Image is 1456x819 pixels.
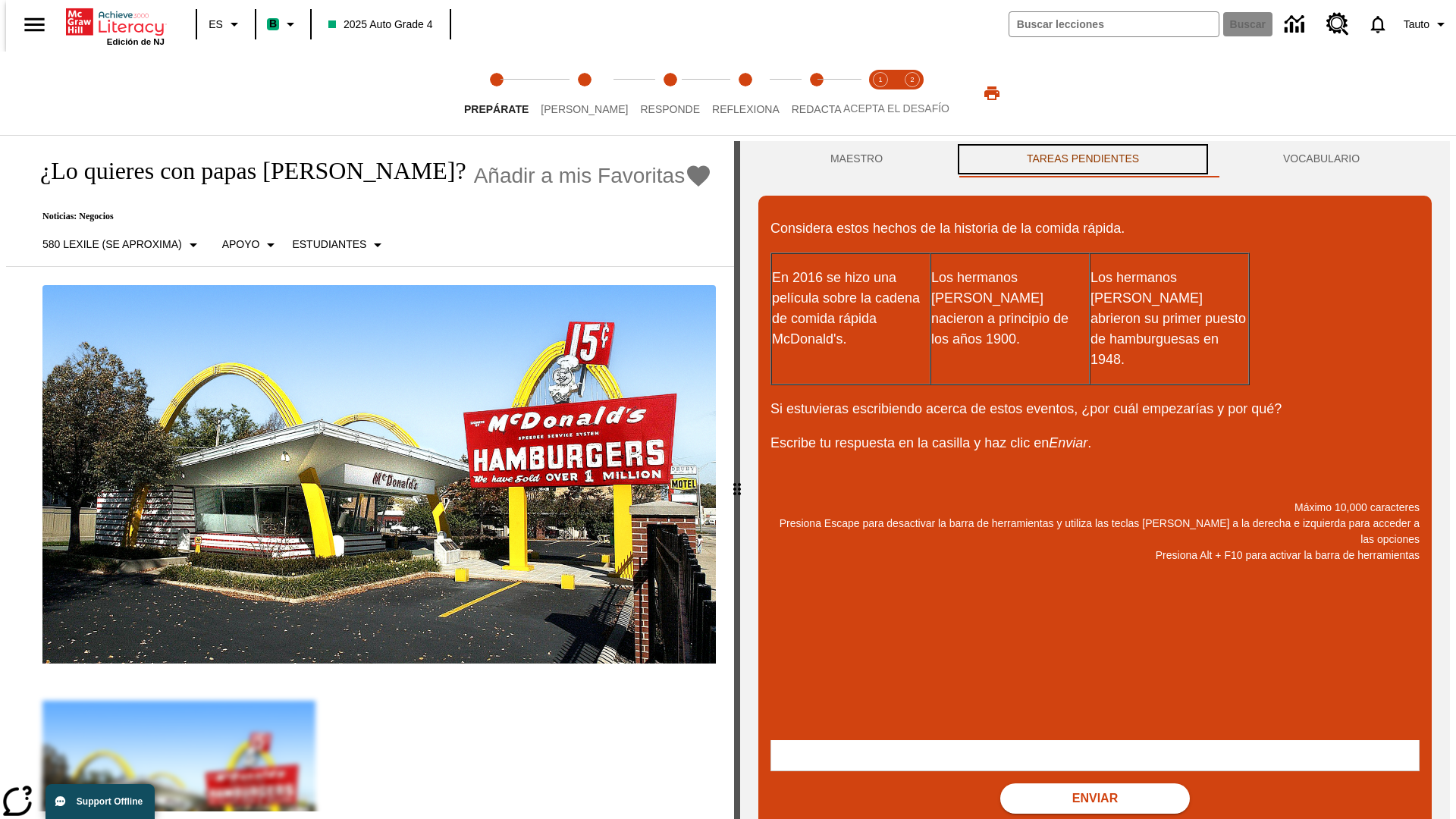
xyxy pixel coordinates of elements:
p: Escribe tu respuesta en la casilla y haz clic en . [770,433,1420,453]
span: Redacta [792,103,842,115]
button: VOCABULARIO [1211,141,1432,177]
button: Acepta el desafío contesta step 2 of 2 [890,52,934,135]
button: Lee step 2 of 5 [529,52,640,135]
span: Tauto [1404,17,1429,33]
span: Prepárate [464,103,529,115]
p: En 2016 se hizo una película sobre la cadena de comida rápida McDonald's. [772,268,930,350]
button: Seleccionar estudiante [286,231,393,259]
p: Máximo 10,000 caracteres [770,500,1420,516]
div: Instructional Panel Tabs [758,141,1432,177]
p: Si estuvieras escribiendo acerca de estos eventos, ¿por cuál empezarías y por qué? [770,399,1420,419]
span: Responde [640,103,700,115]
input: Buscar campo [1009,12,1219,36]
p: Noticias: Negocios [24,211,712,222]
button: Support Offline [45,784,155,819]
a: Notificaciones [1358,5,1398,44]
p: Estudiantes [292,237,366,253]
button: Acepta el desafío lee step 1 of 2 [858,52,902,135]
button: Reflexiona step 4 of 5 [700,52,792,135]
p: Presiona Escape para desactivar la barra de herramientas y utiliza las teclas [PERSON_NAME] a la ... [770,516,1420,548]
button: Añadir a mis Favoritas - ¿Lo quieres con papas fritas? [474,162,713,189]
button: Redacta step 5 of 5 [780,52,854,135]
p: Apoyo [222,237,260,253]
p: Los hermanos [PERSON_NAME] abrieron su primer puesto de hamburguesas en 1948. [1090,268,1248,370]
span: Support Offline [77,796,143,807]
body: Máximo 10,000 caracteres Presiona Escape para desactivar la barra de herramientas y utiliza las t... [6,12,221,26]
p: Los hermanos [PERSON_NAME] nacieron a principio de los años 1900. [931,268,1089,350]
button: Abrir el menú lateral [12,2,57,47]
button: Perfil/Configuración [1398,11,1456,38]
button: Enviar [1000,783,1190,814]
button: Boost El color de la clase es verde menta. Cambiar el color de la clase. [261,11,306,38]
span: B [269,14,277,33]
p: 580 Lexile (Se aproxima) [42,237,182,253]
a: Centro de recursos, Se abrirá en una pestaña nueva. [1317,4,1358,45]
button: Seleccione Lexile, 580 Lexile (Se aproxima) [36,231,209,259]
span: 2025 Auto Grade 4 [328,17,433,33]
button: Lenguaje: ES, Selecciona un idioma [202,11,250,38]
span: ES [209,17,223,33]
p: Considera estos hechos de la historia de la comida rápida. [770,218,1420,239]
button: Imprimir [968,80,1016,107]
div: activity [740,141,1450,819]
span: Reflexiona [712,103,780,115]
a: Centro de información [1276,4,1317,45]
p: Presiona Alt + F10 para activar la barra de herramientas [770,548,1420,563]
text: 2 [910,76,914,83]
div: reading [6,141,734,811]
span: Edición de NJ [107,37,165,46]
button: Prepárate step 1 of 5 [452,52,541,135]
text: 1 [878,76,882,83]
img: Uno de los primeros locales de McDonald's, con el icónico letrero rojo y los arcos amarillos. [42,285,716,664]
span: [PERSON_NAME] [541,103,628,115]
button: TAREAS PENDIENTES [955,141,1211,177]
em: Enviar [1049,435,1087,450]
button: Responde step 3 of 5 [628,52,712,135]
div: Pulsa la tecla de intro o la barra espaciadora y luego presiona las flechas de derecha e izquierd... [734,141,740,819]
button: Maestro [758,141,955,177]
div: Portada [66,5,165,46]
span: ACEPTA EL DESAFÍO [843,102,949,115]
button: Tipo de apoyo, Apoyo [216,231,287,259]
h1: ¿Lo quieres con papas [PERSON_NAME]? [24,157,466,185]
span: Añadir a mis Favoritas [474,164,686,188]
